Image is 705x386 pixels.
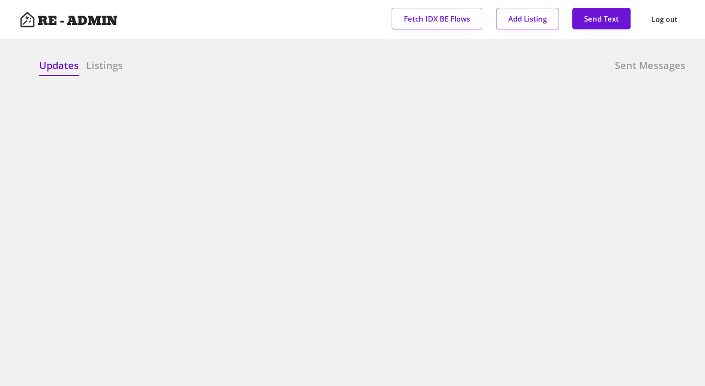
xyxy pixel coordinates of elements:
button: Fetch IDX BE Flows [392,8,482,29]
button: Log out [644,8,685,31]
h6: Listings [86,59,123,72]
h6: Updates [39,59,79,72]
img: Artboard%201%20copy%203.svg [20,12,35,27]
button: Add Listing [496,8,559,29]
button: Send Text [572,8,631,29]
h6: Sent Messages [615,59,685,72]
h4: RE - ADMIN [38,15,117,27]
